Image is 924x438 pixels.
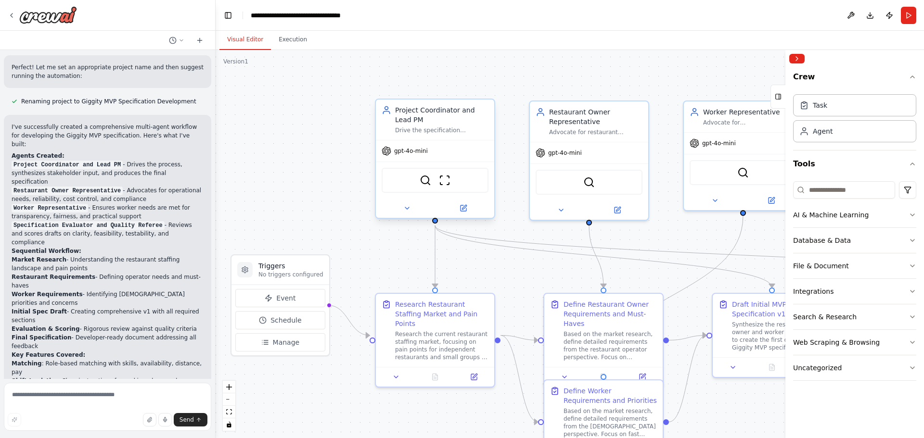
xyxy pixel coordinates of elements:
div: Advocate for restaurant operator needs in the Giggity MVP specification, focusing on reliability,... [549,128,642,136]
strong: Sequential Workflow: [12,248,81,254]
button: No output available [583,371,624,383]
div: Version 1 [223,58,248,65]
div: Define Restaurant Owner Requirements and Must-HavesBased on the market research, define detailed ... [543,293,664,388]
div: Research Restaurant Staffing Market and Pain PointsResearch the current restaurant staffing marke... [375,293,495,388]
g: Edge from 6f49ca53-eb21-4182-8d2a-56e43eb10234 to d0bd95d8-9892-4af3-94bb-6ceb298a8895 [430,225,440,288]
p: I've successfully created a comprehensive multi-agent workflow for developing the Giggity MVP spe... [12,123,204,149]
span: gpt-4o-mini [394,147,428,155]
code: Specification Evaluator and Quality Referee [12,221,165,230]
li: : Clear instructions for parking, dress code, reporting, setup [12,376,204,394]
div: Draft Initial MVP Specification v1 [732,300,825,319]
div: AI & Machine Learning [793,210,869,220]
g: Edge from 2e9b8372-5c42-4cd5-ab7a-8006bded10dd to 9292f3de-a604-4ea8-a8d8-6f64a1305bbe [669,331,706,427]
div: Restaurant Owner Representative [549,107,642,126]
code: Restaurant Owner Representative [12,187,123,195]
div: Research the current restaurant staffing market, focusing on pain points for independent restaura... [395,330,488,361]
div: Drive the specification development process for Giggity MVP, ensuring clarity, feasibility within... [395,126,488,134]
div: Synthesize the restaurant owner and worker requirements to create the first draft of the Giggity ... [732,321,825,351]
div: Define Worker Requirements and Priorities [564,386,657,405]
div: Restaurant Owner RepresentativeAdvocate for restaurant operator needs in the Giggity MVP specific... [529,100,649,221]
span: gpt-4o-mini [702,139,736,147]
button: zoom out [223,393,235,406]
div: Crew [793,90,916,150]
div: Integrations [793,287,834,296]
strong: Restaurant Requirements [12,274,95,280]
strong: Matching [12,360,42,367]
div: Research Restaurant Staffing Market and Pain Points [395,300,488,328]
li: - Drives the process, synthesizes stakeholder input, and produces the final specification [12,160,204,186]
div: Uncategorized [793,363,842,373]
button: Integrations [793,279,916,304]
strong: Agents Created: [12,152,64,159]
button: Hide left sidebar [221,9,235,22]
div: Agent [813,126,833,136]
button: Schedule [235,311,325,329]
span: Manage [273,338,300,347]
div: Worker Representative [703,107,796,117]
button: toggle interactivity [223,418,235,431]
strong: Shift Logistics [12,377,58,384]
span: Schedule [270,315,301,325]
button: Web Scraping & Browsing [793,330,916,355]
button: Send [174,413,207,426]
button: zoom in [223,381,235,393]
button: Toggle Sidebar [782,50,789,438]
li: - Advocates for operational needs, reliability, cost control, and compliance [12,186,204,203]
button: Collapse right sidebar [789,54,805,63]
img: SerperDevTool [737,167,749,178]
strong: Initial Spec Draft [12,308,67,315]
button: Manage [235,333,325,351]
strong: Key Features Covered: [12,351,85,358]
span: Renaming project to Giggity MVP Specification Development [21,98,196,105]
img: SerperDevTool [583,176,595,188]
g: Edge from 6f49ca53-eb21-4182-8d2a-56e43eb10234 to 9292f3de-a604-4ea8-a8d8-6f64a1305bbe [430,225,777,288]
button: No output available [752,362,793,373]
li: - Reviews and scores drafts on clarity, feasibility, testability, and compliance [12,221,204,247]
button: Visual Editor [219,30,271,50]
button: Improve this prompt [8,413,21,426]
button: Start a new chat [192,35,207,46]
strong: Final Specification [12,334,72,341]
button: Open in side panel [436,202,490,214]
button: File & Document [793,253,916,278]
button: Tools [793,150,916,177]
nav: breadcrumb [251,11,373,20]
g: Edge from triggers to d0bd95d8-9892-4af3-94bb-6ceb298a8895 [328,300,370,340]
g: Edge from f4d25993-9939-452a-b3fe-e92b572b6058 to 2e9b8372-5c42-4cd5-ab7a-8006bded10dd [599,216,748,374]
div: Web Scraping & Browsing [793,338,880,347]
img: ScrapeWebsiteTool [439,175,450,186]
button: Search & Research [793,304,916,329]
li: - Identifying [DEMOGRAPHIC_DATA] priorities and concerns [12,290,204,307]
div: Based on the market research, define detailed requirements from the [DEMOGRAPHIC_DATA] perspectiv... [564,407,657,438]
button: Open in side panel [744,195,798,206]
img: SerperDevTool [420,175,431,186]
button: Switch to previous chat [165,35,188,46]
li: - Creating comprehensive v1 with all required sections [12,307,204,325]
div: TriggersNo triggers configuredEventScheduleManage [231,254,330,356]
button: Event [235,289,325,307]
button: No output available [415,371,456,383]
div: File & Document [793,261,849,271]
button: fit view [223,406,235,418]
button: Uncategorized [793,355,916,380]
li: - Understanding the restaurant staffing landscape and pain points [12,255,204,273]
li: - Defining operator needs and must-haves [12,273,204,290]
h3: Triggers [258,261,323,271]
g: Edge from d0bd95d8-9892-4af3-94bb-6ceb298a8895 to 5b7e487b-d8bb-4349-88e5-2d84e5995eb7 [500,331,538,345]
button: Click to speak your automation idea [158,413,172,426]
span: Send [180,416,194,424]
strong: Market Research [12,256,66,263]
img: Logo [19,6,77,24]
div: Based on the market research, define detailed requirements from the restaurant operator perspecti... [564,330,657,361]
code: Project Coordinator and Lead PM [12,161,123,169]
div: React Flow controls [223,381,235,431]
div: Define Restaurant Owner Requirements and Must-Haves [564,300,657,328]
div: Project Coordinator and Lead PM [395,105,488,125]
div: Advocate for [DEMOGRAPHIC_DATA] needs in the Giggity MVP specification, ensuring low-friction onb... [703,119,796,126]
button: Open in side panel [626,371,659,383]
div: Database & Data [793,236,851,245]
strong: Worker Requirements [12,291,83,298]
button: Crew [793,67,916,90]
div: Tools [793,177,916,388]
div: Draft Initial MVP Specification v1Synthesize the restaurant owner and worker requirements to crea... [712,293,832,378]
